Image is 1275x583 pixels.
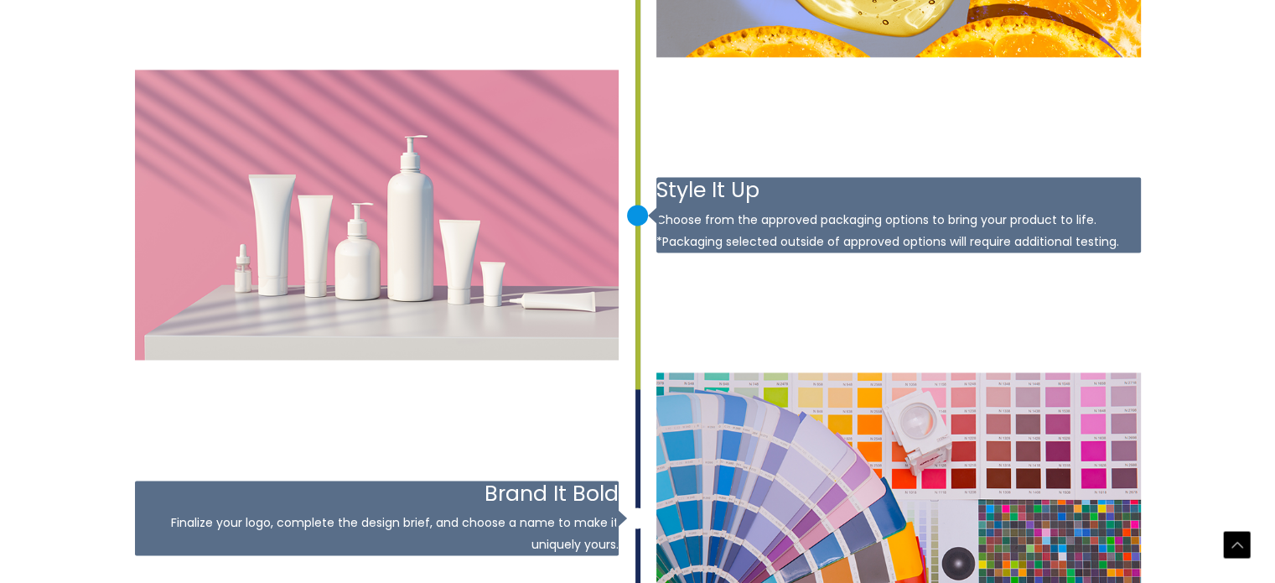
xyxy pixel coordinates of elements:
[656,209,1141,252] p: Choose from the approved packaging options to bring your product to life. *Packaging selected out...
[135,512,619,555] p: Finalize your logo, complete the design brief, and choose a name to make it uniquely yours.
[135,70,619,361] img: private-label-step-2.png
[656,177,1141,205] h3: Style It Up
[135,481,619,508] h3: Brand It Bold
